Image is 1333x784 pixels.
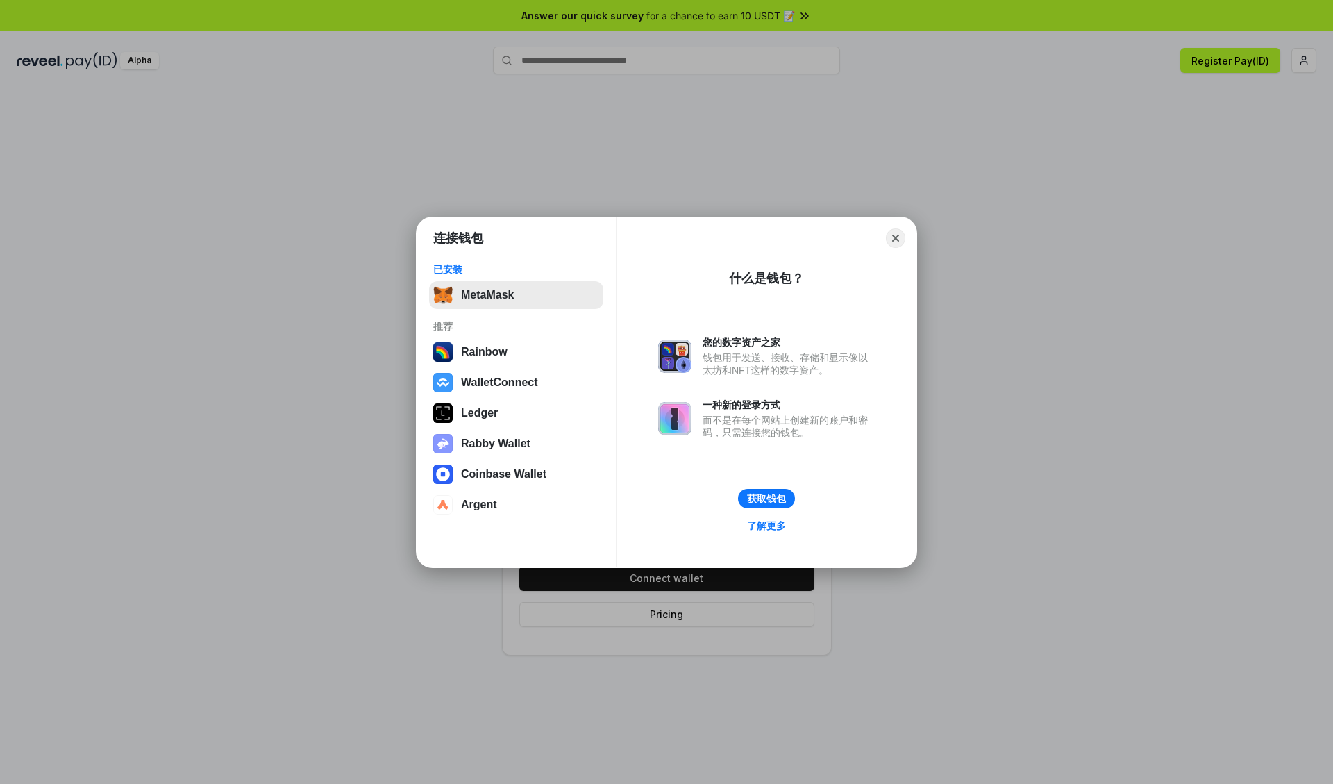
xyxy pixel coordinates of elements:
[738,489,795,508] button: 获取钱包
[461,289,514,301] div: MetaMask
[739,517,794,535] a: 了解更多
[433,320,599,333] div: 推荐
[433,465,453,484] img: svg+xml,%3Csvg%20width%3D%2228%22%20height%3D%2228%22%20viewBox%3D%220%200%2028%2028%22%20fill%3D...
[703,414,875,439] div: 而不是在每个网站上创建新的账户和密码，只需连接您的钱包。
[429,281,603,309] button: MetaMask
[429,430,603,458] button: Rabby Wallet
[886,228,905,248] button: Close
[433,495,453,515] img: svg+xml,%3Csvg%20width%3D%2228%22%20height%3D%2228%22%20viewBox%3D%220%200%2028%2028%22%20fill%3D...
[703,351,875,376] div: 钱包用于发送、接收、存储和显示像以太坊和NFT这样的数字资产。
[461,499,497,511] div: Argent
[433,373,453,392] img: svg+xml,%3Csvg%20width%3D%2228%22%20height%3D%2228%22%20viewBox%3D%220%200%2028%2028%22%20fill%3D...
[433,403,453,423] img: svg+xml,%3Csvg%20xmlns%3D%22http%3A%2F%2Fwww.w3.org%2F2000%2Fsvg%22%20width%3D%2228%22%20height%3...
[658,402,691,435] img: svg+xml,%3Csvg%20xmlns%3D%22http%3A%2F%2Fwww.w3.org%2F2000%2Fsvg%22%20fill%3D%22none%22%20viewBox...
[461,376,538,389] div: WalletConnect
[433,434,453,453] img: svg+xml,%3Csvg%20xmlns%3D%22http%3A%2F%2Fwww.w3.org%2F2000%2Fsvg%22%20fill%3D%22none%22%20viewBox...
[461,346,508,358] div: Rainbow
[658,340,691,373] img: svg+xml,%3Csvg%20xmlns%3D%22http%3A%2F%2Fwww.w3.org%2F2000%2Fsvg%22%20fill%3D%22none%22%20viewBox...
[429,399,603,427] button: Ledger
[429,460,603,488] button: Coinbase Wallet
[703,399,875,411] div: 一种新的登录方式
[461,468,546,481] div: Coinbase Wallet
[433,230,483,247] h1: 连接钱包
[729,270,804,287] div: 什么是钱包？
[433,263,599,276] div: 已安装
[747,492,786,505] div: 获取钱包
[461,407,498,419] div: Ledger
[747,519,786,532] div: 了解更多
[429,491,603,519] button: Argent
[433,342,453,362] img: svg+xml,%3Csvg%20width%3D%22120%22%20height%3D%22120%22%20viewBox%3D%220%200%20120%20120%22%20fil...
[429,338,603,366] button: Rainbow
[703,336,875,349] div: 您的数字资产之家
[461,437,530,450] div: Rabby Wallet
[429,369,603,397] button: WalletConnect
[433,285,453,305] img: svg+xml,%3Csvg%20fill%3D%22none%22%20height%3D%2233%22%20viewBox%3D%220%200%2035%2033%22%20width%...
